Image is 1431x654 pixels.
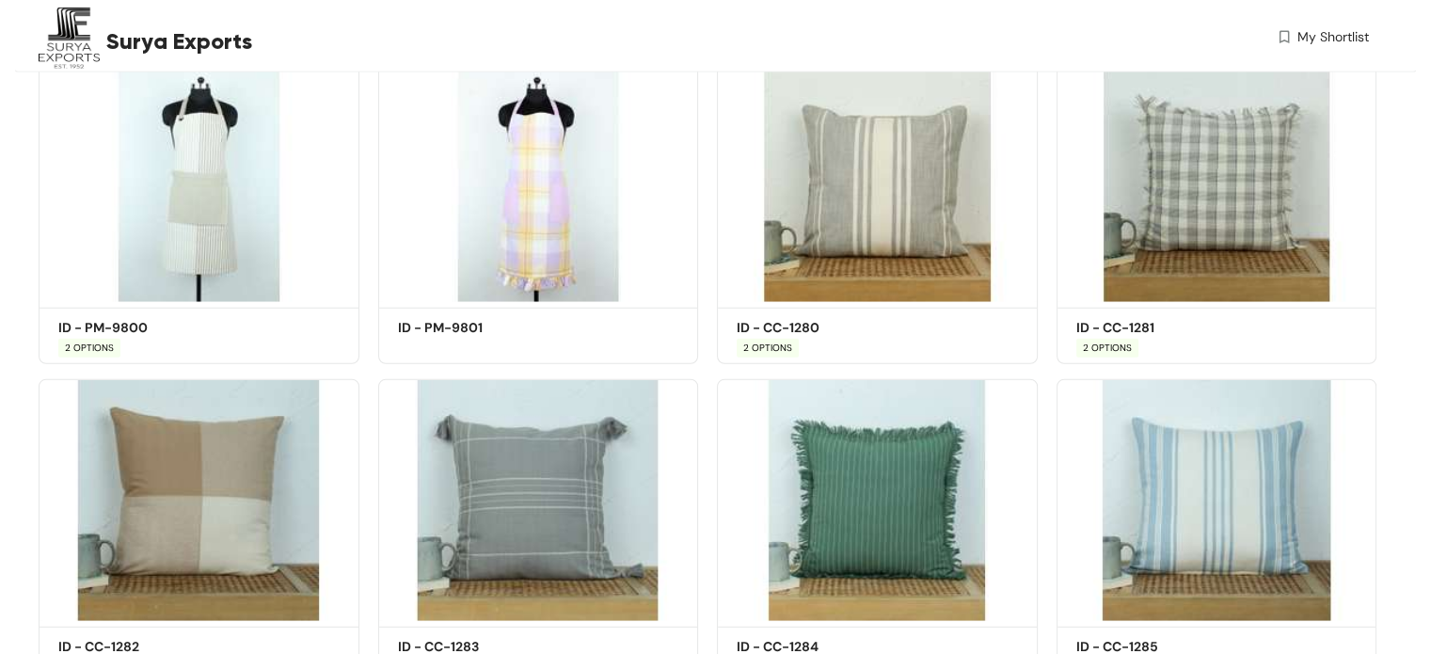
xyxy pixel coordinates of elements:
[717,379,1038,621] img: edd3ddff-bfb8-4a99-99ef-63d1a01b58ee
[106,24,252,58] span: Surya Exports
[39,379,359,621] img: 290716ae-6a5a-4277-bd52-8220fa98214a
[398,318,558,338] h5: ID - PM-9801
[1057,60,1377,302] img: b3cf2409-b690-4973-9dde-db59be95519c
[1076,318,1236,338] h5: ID - CC-1281
[1297,27,1369,47] span: My Shortlist
[58,318,218,338] h5: ID - PM-9800
[58,339,120,358] span: 2 OPTIONS
[737,318,897,338] h5: ID - CC-1280
[39,8,100,69] img: Buyer Portal
[737,339,799,358] span: 2 OPTIONS
[378,60,699,302] img: ee9adf63-5057-4690-aefd-9edd9a93cbe7
[39,60,359,302] img: 3488f4cb-be94-4ebd-a766-868225cd4fb6
[717,60,1038,302] img: 08171c52-e5be-4164-8e4b-094abf85d2f6
[378,379,699,621] img: d4adf998-3da9-4a7c-bf0c-0b24194634e5
[1076,339,1138,358] span: 2 OPTIONS
[1276,27,1293,47] img: wishlist
[1057,379,1377,621] img: 209c8605-8e01-41c9-80ef-3584ece41b91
